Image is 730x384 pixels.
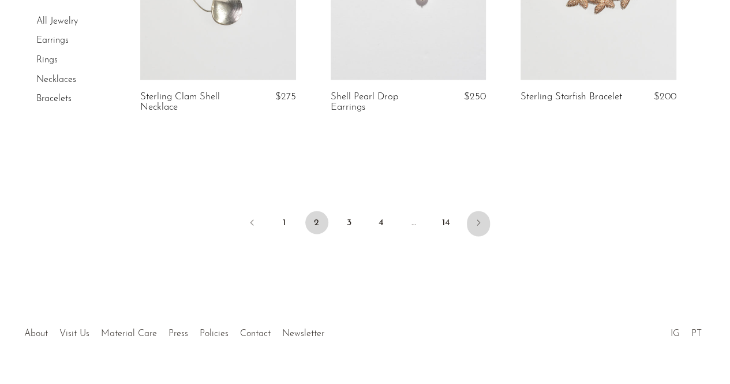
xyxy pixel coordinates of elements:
[24,329,48,338] a: About
[338,211,361,234] a: 3
[331,92,433,113] a: Shell Pearl Drop Earrings
[36,16,78,25] a: All Jewelry
[275,92,296,102] span: $275
[654,92,676,102] span: $200
[140,92,242,113] a: Sterling Clam Shell Necklace
[169,329,188,338] a: Press
[670,329,679,338] a: IG
[691,329,701,338] a: PT
[18,320,330,342] ul: Quick links
[36,94,72,103] a: Bracelets
[36,36,69,45] a: Earrings
[467,211,490,237] a: Next
[305,211,328,234] span: 2
[435,211,458,234] a: 14
[59,329,89,338] a: Visit Us
[36,55,58,64] a: Rings
[402,211,425,234] span: …
[464,92,486,102] span: $250
[36,74,76,84] a: Necklaces
[240,329,271,338] a: Contact
[664,320,707,342] ul: Social Medias
[241,211,264,237] a: Previous
[370,211,393,234] a: 4
[521,92,622,102] a: Sterling Starfish Bracelet
[101,329,157,338] a: Material Care
[200,329,229,338] a: Policies
[273,211,296,234] a: 1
